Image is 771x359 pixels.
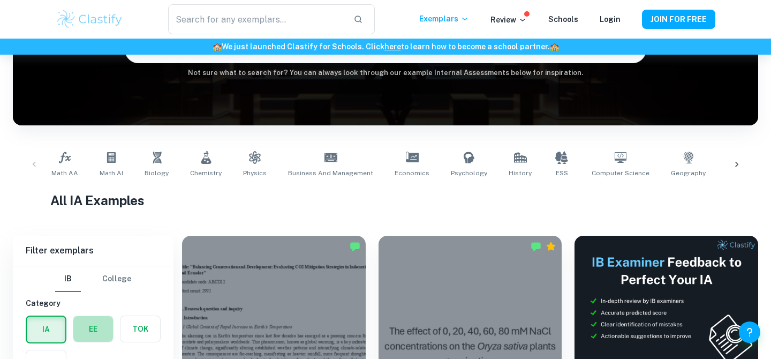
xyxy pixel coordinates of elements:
[419,13,469,25] p: Exemplars
[642,10,715,29] button: JOIN FOR FREE
[350,241,360,252] img: Marked
[190,168,222,178] span: Chemistry
[384,42,401,51] a: here
[120,316,160,342] button: TOK
[243,168,267,178] span: Physics
[490,14,527,26] p: Review
[50,191,721,210] h1: All IA Examples
[55,266,81,292] button: IB
[671,168,706,178] span: Geography
[592,168,649,178] span: Computer Science
[51,168,78,178] span: Math AA
[2,41,769,53] h6: We just launched Clastify for Schools. Click to learn how to become a school partner.
[509,168,532,178] span: History
[26,297,161,309] h6: Category
[556,168,568,178] span: ESS
[600,15,621,24] a: Login
[531,241,541,252] img: Marked
[168,4,345,34] input: Search for any exemplars...
[100,168,123,178] span: Math AI
[13,236,173,266] h6: Filter exemplars
[548,15,578,24] a: Schools
[395,168,429,178] span: Economics
[213,42,222,51] span: 🏫
[13,68,758,78] h6: Not sure what to search for? You can always look through our example Internal Assessments below f...
[451,168,487,178] span: Psychology
[56,9,124,30] img: Clastify logo
[55,266,131,292] div: Filter type choice
[102,266,131,292] button: College
[550,42,559,51] span: 🏫
[288,168,373,178] span: Business and Management
[739,321,760,343] button: Help and Feedback
[145,168,169,178] span: Biology
[27,317,65,342] button: IA
[73,316,113,342] button: EE
[546,241,556,252] div: Premium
